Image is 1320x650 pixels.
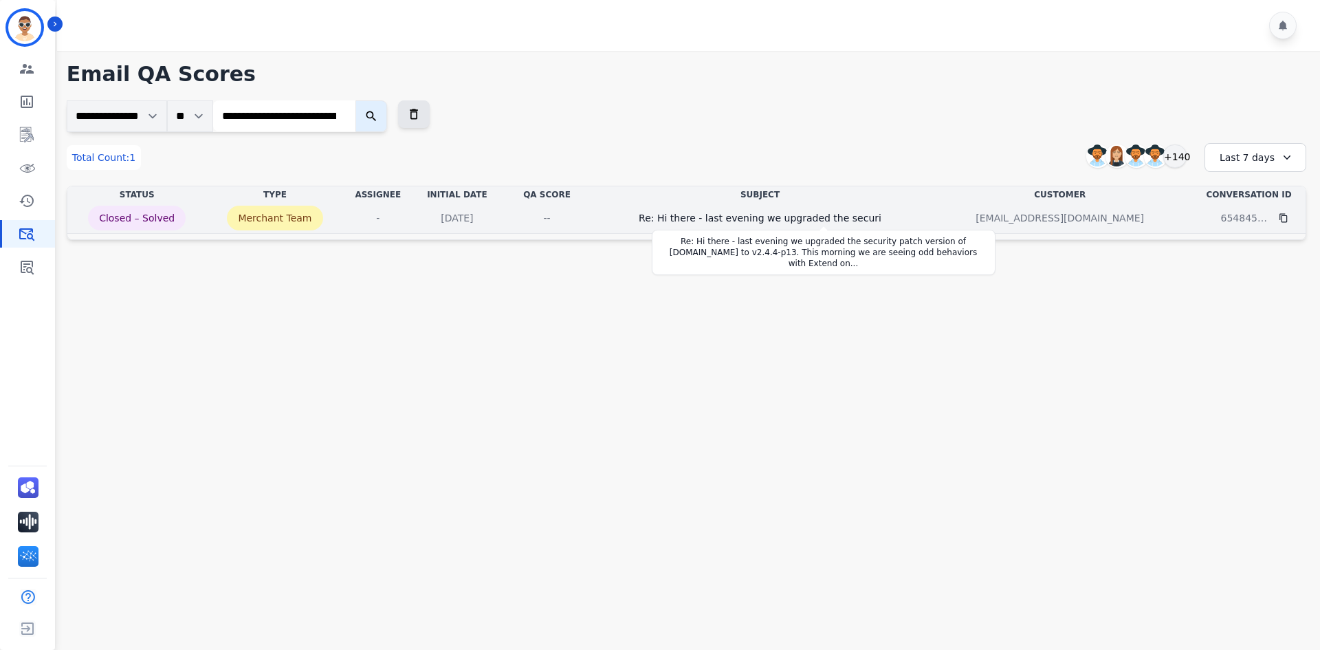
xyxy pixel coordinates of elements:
[965,206,1155,230] p: [EMAIL_ADDRESS][DOMAIN_NAME]
[376,211,379,225] div: -
[70,189,204,200] div: Status
[595,189,925,200] div: Subject
[1163,144,1187,168] div: +140
[1210,206,1279,230] p: 6548451c-67e5-43fb-8e27-1d287a242197
[227,206,322,230] p: Merchant Team
[67,62,1306,87] h1: Email QA Scores
[639,211,881,225] div: Re: Hi there - last evening we upgraded the securi
[210,189,341,200] div: Type
[129,152,135,163] span: 1
[430,206,484,230] p: [DATE]
[1195,189,1303,200] div: Conversation ID
[415,189,498,200] div: Initial Date
[1204,143,1306,172] div: Last 7 days
[8,11,41,44] img: Bordered avatar
[930,189,1189,200] div: Customer
[346,189,410,200] div: Assignee
[516,211,578,225] div: --
[661,236,987,269] div: Re: Hi there - last evening we upgraded the security patch version of [DOMAIN_NAME] to v2.4.4-p13...
[504,189,589,200] div: QA Score
[67,145,141,170] div: Total Count:
[88,206,186,230] p: Closed – Solved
